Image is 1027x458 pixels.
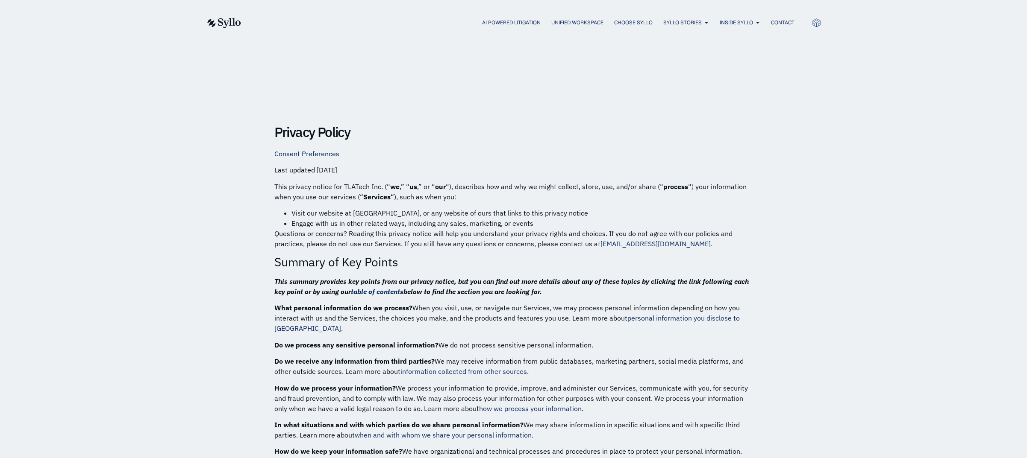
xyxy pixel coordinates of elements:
strong: Services [363,193,391,201]
p: Last updated [DATE] [274,165,753,175]
span: We may receive information from public databases, marketing partners, social media platforms, and... [274,357,744,376]
strong: our [435,182,446,191]
span: We may share information in specific situations and with specific third parties. Learn more about [274,420,740,439]
a: Unified Workspace [551,19,603,26]
strong: us [409,182,417,191]
p: Questions or concerns? Reading this privacy notice will help you understand your privacy rights a... [274,228,753,249]
span: . [582,404,583,413]
b: What personal information do we process? [274,303,412,312]
a: Consent Preferences [274,149,339,158]
img: syllo [206,18,241,28]
a: Choose Syllo [614,19,653,26]
a: Inside Syllo [720,19,753,26]
b: How do we keep your information safe? [274,447,402,455]
strong: we [390,182,400,191]
b: Do we receive any information from third parties? [274,357,435,365]
a: Syllo Stories [663,19,702,26]
a: AI Powered Litigation [482,19,541,26]
span: . [527,367,529,376]
span: ), describes how and why we might collect, store, use, and/or share (“ “) your information when y... [274,182,747,201]
span: . [341,324,343,333]
a: [EMAIL_ADDRESS][DOMAIN_NAME] [600,239,711,248]
b: In what situations and with which parties do we share personal information? [274,420,524,429]
strong: process [663,182,688,191]
b: Do we process any sensitive personal information? [274,341,438,349]
span: This privacy notice for TLATech Inc. (“ ,” “ ,” or “ “ [274,182,449,191]
a: how we process your information [479,404,582,413]
i: This summary provides key points from our privacy notice, but you can find out more details about... [274,277,749,296]
h2: Privacy Policy [274,124,753,140]
span: When you visit, use, or navigate our Services, we may process personal information depending on h... [274,303,740,322]
a: table of contents [351,287,403,296]
a: when and with whom we share your personal information [355,431,532,439]
b: How do we process your information? [274,384,396,392]
i: below to find the section you are looking for. [403,287,542,296]
li: Engage with us in other related ways, including any sales, marketing, or events [291,218,753,228]
nav: Menu [258,19,795,27]
div: Menu Toggle [258,19,795,27]
a: Contact [771,19,795,26]
h3: Summary of Key Points [274,255,753,269]
span: We do not process sensitive personal information. [438,341,593,349]
span: . [532,431,533,439]
a: information collected from other sources [400,367,527,376]
span: We process your information to provide, improve, and administer our Services, communicate with yo... [274,384,748,413]
li: Visit our website at [GEOGRAPHIC_DATA], or any website of ours that links to this privacy notice [291,208,753,218]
